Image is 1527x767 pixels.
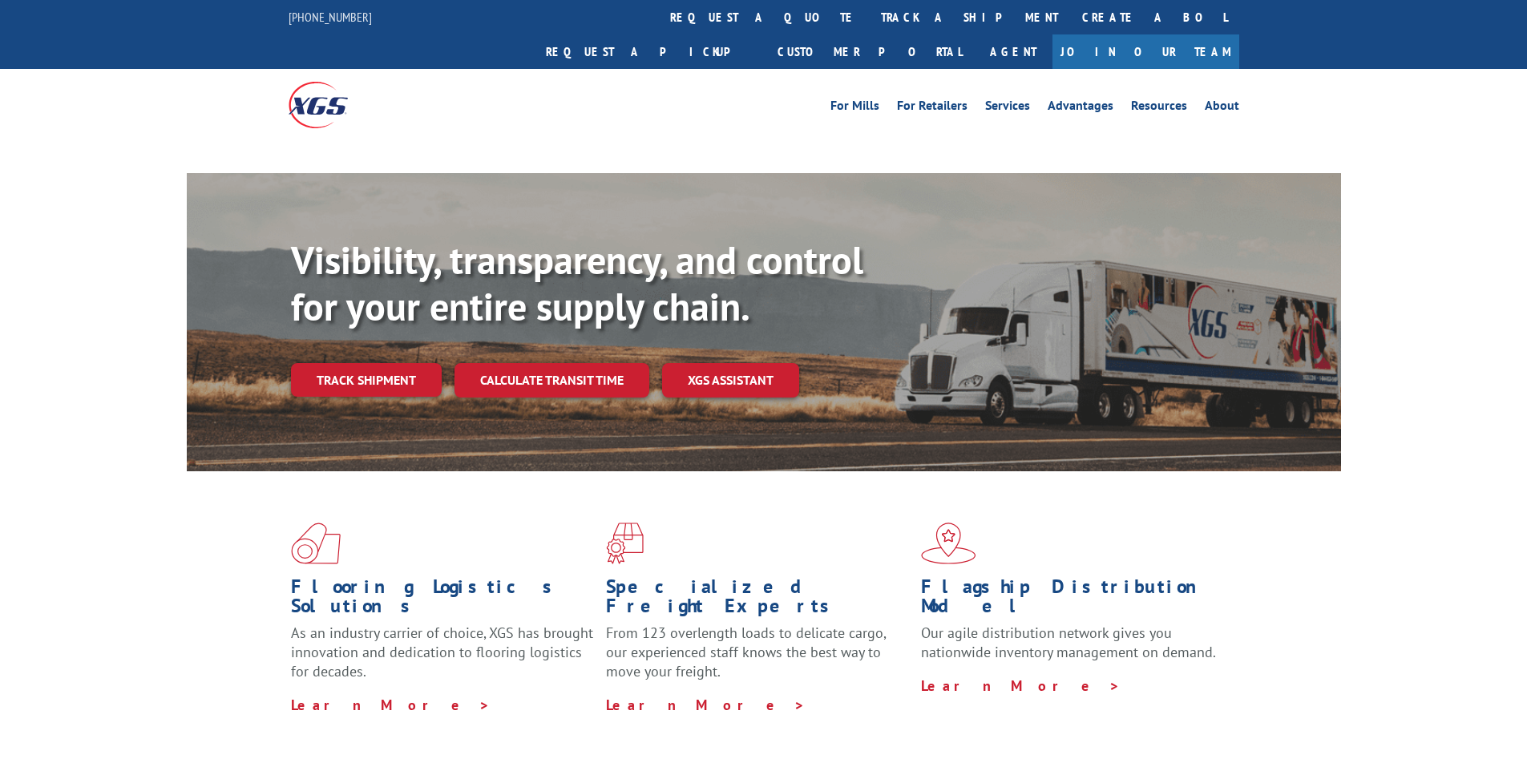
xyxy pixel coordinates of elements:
h1: Flagship Distribution Model [921,577,1224,624]
a: Join Our Team [1052,34,1239,69]
a: XGS ASSISTANT [662,363,799,398]
a: Calculate transit time [454,363,649,398]
a: Services [985,99,1030,117]
h1: Specialized Freight Experts [606,577,909,624]
a: Learn More > [291,696,491,714]
a: Customer Portal [766,34,974,69]
a: Request a pickup [534,34,766,69]
a: [PHONE_NUMBER] [289,9,372,25]
span: As an industry carrier of choice, XGS has brought innovation and dedication to flooring logistics... [291,624,593,680]
a: Resources [1131,99,1187,117]
img: xgs-icon-total-supply-chain-intelligence-red [291,523,341,564]
a: Learn More > [606,696,806,714]
a: For Mills [830,99,879,117]
h1: Flooring Logistics Solutions [291,577,594,624]
span: Our agile distribution network gives you nationwide inventory management on demand. [921,624,1216,661]
a: Track shipment [291,363,442,397]
a: Advantages [1048,99,1113,117]
a: About [1205,99,1239,117]
b: Visibility, transparency, and control for your entire supply chain. [291,235,863,331]
img: xgs-icon-focused-on-flooring-red [606,523,644,564]
p: From 123 overlength loads to delicate cargo, our experienced staff knows the best way to move you... [606,624,909,695]
a: Agent [974,34,1052,69]
a: Learn More > [921,676,1121,695]
a: For Retailers [897,99,968,117]
img: xgs-icon-flagship-distribution-model-red [921,523,976,564]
